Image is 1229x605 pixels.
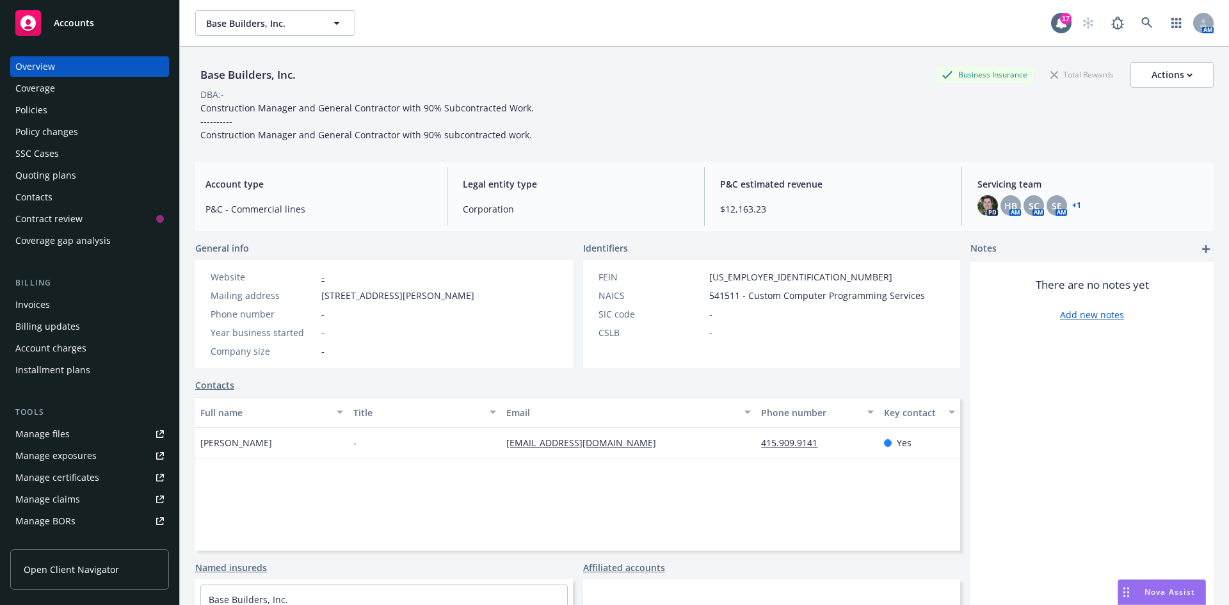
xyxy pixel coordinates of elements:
[1052,199,1062,213] span: SE
[10,533,169,553] a: Summary of insurance
[15,165,76,186] div: Quoting plans
[720,177,946,191] span: P&C estimated revenue
[15,78,55,99] div: Coverage
[506,437,666,449] a: [EMAIL_ADDRESS][DOMAIN_NAME]
[195,241,249,255] span: General info
[321,326,325,339] span: -
[10,56,169,77] a: Overview
[15,209,83,229] div: Contract review
[720,202,946,216] span: $12,163.23
[761,406,859,419] div: Phone number
[15,338,86,359] div: Account charges
[879,397,960,428] button: Key contact
[709,289,925,302] span: 541511 - Custom Computer Programming Services
[348,397,501,428] button: Title
[709,270,892,284] span: [US_EMPLOYER_IDENTIFICATION_NUMBER]
[15,446,97,466] div: Manage exposures
[598,307,704,321] div: SIC code
[897,436,912,449] span: Yes
[1118,579,1206,605] button: Nova Assist
[506,406,737,419] div: Email
[10,406,169,419] div: Tools
[321,344,325,358] span: -
[10,277,169,289] div: Billing
[200,88,224,101] div: DBA: -
[15,360,90,380] div: Installment plans
[205,177,431,191] span: Account type
[15,424,70,444] div: Manage files
[205,202,431,216] span: P&C - Commercial lines
[211,289,316,302] div: Mailing address
[211,326,316,339] div: Year business started
[1164,10,1189,36] a: Switch app
[10,360,169,380] a: Installment plans
[10,424,169,444] a: Manage files
[15,100,47,120] div: Policies
[10,165,169,186] a: Quoting plans
[583,241,628,255] span: Identifiers
[10,294,169,315] a: Invoices
[1029,199,1040,213] span: SC
[977,177,1203,191] span: Servicing team
[756,397,878,428] button: Phone number
[709,307,712,321] span: -
[598,326,704,339] div: CSLB
[501,397,756,428] button: Email
[10,489,169,510] a: Manage claims
[709,326,712,339] span: -
[10,122,169,142] a: Policy changes
[54,18,94,28] span: Accounts
[321,307,325,321] span: -
[598,289,704,302] div: NAICS
[15,294,50,315] div: Invoices
[15,316,80,337] div: Billing updates
[15,143,59,164] div: SSC Cases
[935,67,1034,83] div: Business Insurance
[195,10,355,36] button: Base Builders, Inc.
[211,344,316,358] div: Company size
[463,202,689,216] span: Corporation
[200,436,272,449] span: [PERSON_NAME]
[10,78,169,99] a: Coverage
[24,563,119,576] span: Open Client Navigator
[195,67,301,83] div: Base Builders, Inc.
[10,446,169,466] a: Manage exposures
[195,378,234,392] a: Contacts
[10,5,169,41] a: Accounts
[353,436,357,449] span: -
[211,270,316,284] div: Website
[1134,10,1160,36] a: Search
[1075,10,1101,36] a: Start snowing
[15,511,76,531] div: Manage BORs
[15,489,80,510] div: Manage claims
[321,271,325,283] a: -
[1060,13,1072,24] div: 17
[353,406,482,419] div: Title
[1060,308,1124,321] a: Add new notes
[195,397,348,428] button: Full name
[1145,586,1195,597] span: Nova Assist
[1044,67,1120,83] div: Total Rewards
[463,177,689,191] span: Legal entity type
[10,230,169,251] a: Coverage gap analysis
[10,187,169,207] a: Contacts
[10,100,169,120] a: Policies
[1004,199,1017,213] span: HB
[15,187,52,207] div: Contacts
[15,533,113,553] div: Summary of insurance
[15,56,55,77] div: Overview
[195,561,267,574] a: Named insureds
[884,406,941,419] div: Key contact
[10,467,169,488] a: Manage certificates
[1130,62,1214,88] button: Actions
[15,122,78,142] div: Policy changes
[10,511,169,531] a: Manage BORs
[1118,580,1134,604] div: Drag to move
[1152,63,1193,87] div: Actions
[583,561,665,574] a: Affiliated accounts
[206,17,317,30] span: Base Builders, Inc.
[10,316,169,337] a: Billing updates
[321,289,474,302] span: [STREET_ADDRESS][PERSON_NAME]
[598,270,704,284] div: FEIN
